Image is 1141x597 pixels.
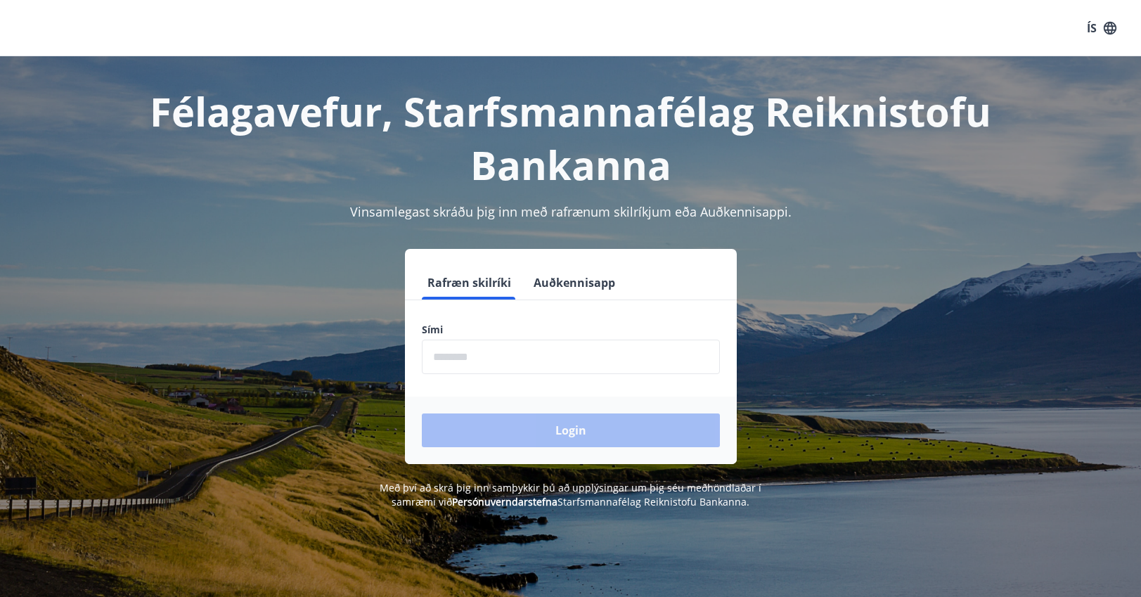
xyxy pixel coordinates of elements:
button: ÍS [1079,15,1124,41]
h1: Félagavefur, Starfsmannafélag Reiknistofu Bankanna [82,84,1060,191]
span: Með því að skrá þig inn samþykkir þú að upplýsingar um þig séu meðhöndlaðar í samræmi við Starfsm... [380,481,761,508]
button: Auðkennisapp [528,266,621,300]
a: Persónuverndarstefna [452,495,557,508]
button: Rafræn skilríki [422,266,517,300]
label: Sími [422,323,720,337]
span: Vinsamlegast skráðu þig inn með rafrænum skilríkjum eða Auðkennisappi. [350,203,792,220]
